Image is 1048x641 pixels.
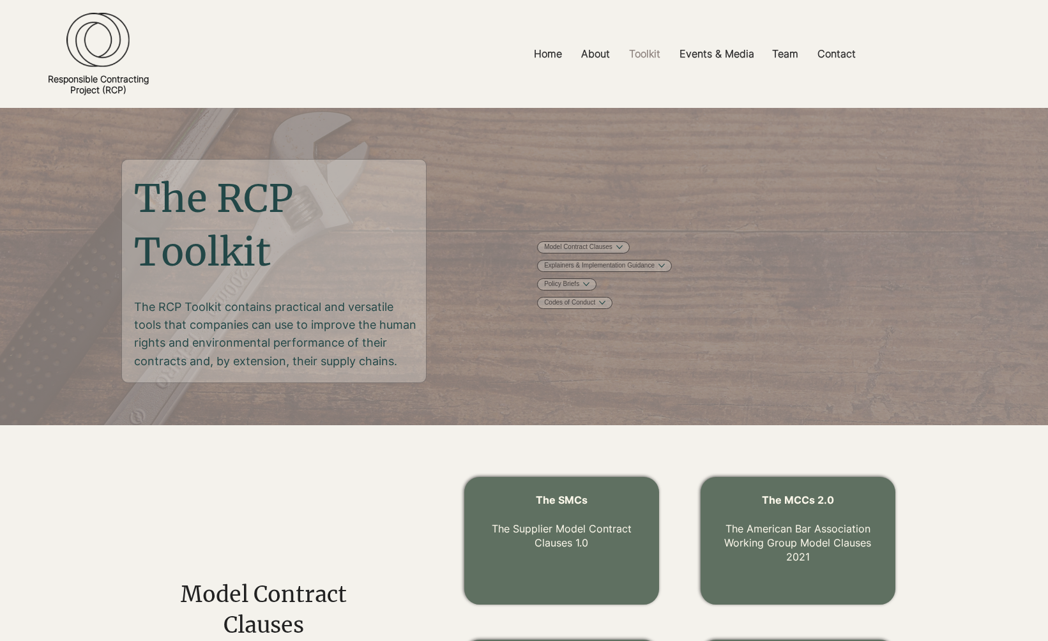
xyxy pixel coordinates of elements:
[134,298,416,370] p: The RCP Toolkit contains practical and versatile tools that companies can use to improve the huma...
[181,581,347,638] span: Model Contract Clauses
[544,280,579,289] a: Policy Briefs
[658,262,665,269] button: More Explainers & Implementation Guidance pages
[619,40,670,68] a: Toolkit
[544,243,612,252] a: Model Contract Clauses
[673,40,761,68] p: Events & Media
[48,73,149,95] a: Responsible ContractingProject (RCP)
[623,40,667,68] p: Toolkit
[762,494,834,506] span: The MCCs 2.0
[670,40,763,68] a: Events & Media
[370,40,1019,68] nav: Site
[492,522,632,549] a: The Supplier Model Contract Clauses 1.0
[537,241,715,310] nav: Site
[544,261,655,271] a: Explainers & Implementation Guidance
[808,40,865,68] a: Contact
[599,299,605,306] button: More Codes of Conduct pages
[724,494,871,564] a: The MCCs 2.0 The American Bar Association Working Group Model Clauses2021
[766,40,805,68] p: Team
[583,281,589,287] button: More Policy Briefs pages
[572,40,619,68] a: About
[544,298,595,308] a: Codes of Conduct
[811,40,862,68] p: Contact
[763,40,808,68] a: Team
[528,40,568,68] p: Home
[536,494,588,506] a: The SMCs
[616,244,623,250] button: More Model Contract Clauses pages
[134,174,293,276] span: The RCP Toolkit
[524,40,572,68] a: Home
[575,40,616,68] p: About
